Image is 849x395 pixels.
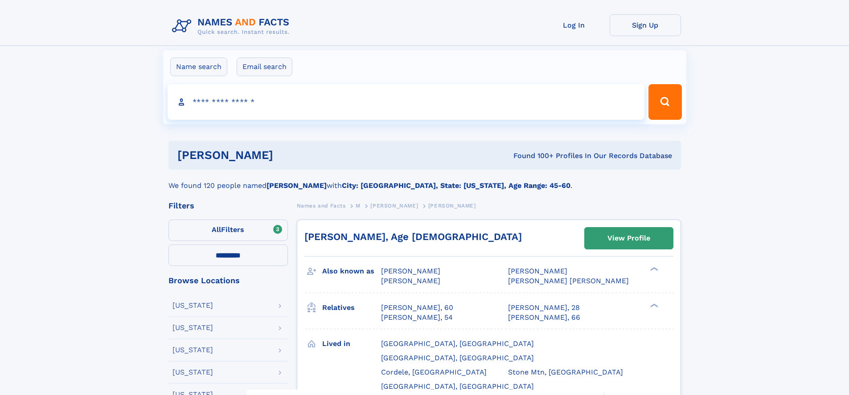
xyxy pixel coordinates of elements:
a: [PERSON_NAME], 54 [381,313,453,322]
div: ❯ [648,266,659,272]
span: [PERSON_NAME] [381,277,440,285]
a: [PERSON_NAME], 60 [381,303,453,313]
h3: Relatives [322,300,381,315]
span: [PERSON_NAME] [370,203,418,209]
a: [PERSON_NAME] [370,200,418,211]
span: [PERSON_NAME] [428,203,476,209]
h3: Also known as [322,264,381,279]
b: [PERSON_NAME] [267,181,327,190]
a: [PERSON_NAME], Age [DEMOGRAPHIC_DATA] [304,231,522,242]
a: [PERSON_NAME], 66 [508,313,580,322]
div: [US_STATE] [172,369,213,376]
div: [US_STATE] [172,346,213,354]
a: M [356,200,361,211]
div: ❯ [648,302,659,308]
div: Filters [168,202,288,210]
b: City: [GEOGRAPHIC_DATA], State: [US_STATE], Age Range: 45-60 [342,181,570,190]
div: [US_STATE] [172,302,213,309]
img: Logo Names and Facts [168,14,297,38]
h3: Lived in [322,336,381,351]
span: All [212,225,221,234]
span: [GEOGRAPHIC_DATA], [GEOGRAPHIC_DATA] [381,354,534,362]
div: Browse Locations [168,277,288,285]
button: Search Button [648,84,681,120]
span: [GEOGRAPHIC_DATA], [GEOGRAPHIC_DATA] [381,382,534,391]
span: M [356,203,361,209]
span: [PERSON_NAME] [PERSON_NAME] [508,277,629,285]
label: Name search [170,57,227,76]
div: View Profile [607,228,650,248]
span: Stone Mtn, [GEOGRAPHIC_DATA] [508,368,623,376]
a: Log In [538,14,610,36]
h1: [PERSON_NAME] [177,150,394,161]
a: [PERSON_NAME], 28 [508,303,580,313]
span: [PERSON_NAME] [508,267,567,275]
a: Names and Facts [297,200,346,211]
div: We found 120 people named with . [168,170,681,191]
label: Email search [237,57,292,76]
span: [PERSON_NAME] [381,267,440,275]
label: Filters [168,220,288,241]
a: View Profile [585,228,673,249]
span: [GEOGRAPHIC_DATA], [GEOGRAPHIC_DATA] [381,339,534,348]
div: [US_STATE] [172,324,213,331]
div: Found 100+ Profiles In Our Records Database [393,151,672,161]
a: Sign Up [610,14,681,36]
input: search input [168,84,645,120]
span: Cordele, [GEOGRAPHIC_DATA] [381,368,487,376]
